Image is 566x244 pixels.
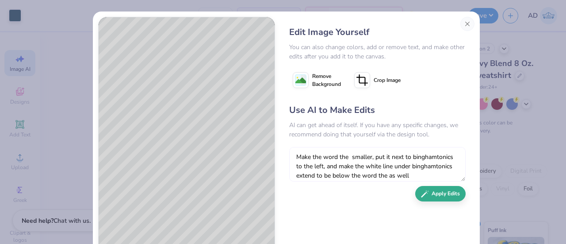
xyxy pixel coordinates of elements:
span: Crop Image [374,76,401,84]
button: Apply Edits [415,186,466,201]
div: You can also change colors, add or remove text, and make other edits after you add it to the canvas. [289,43,466,61]
textarea: Make the word the smaller, put it next to binghamtonics to the left, and make the white line unde... [289,147,466,182]
button: Remove Background [289,69,344,91]
div: Use AI to Make Edits [289,104,466,117]
button: Close [460,17,474,31]
div: AI can get ahead of itself. If you have any specific changes, we recommend doing that yourself vi... [289,120,466,139]
div: Edit Image Yourself [289,26,466,39]
span: Remove Background [312,72,341,88]
button: Crop Image [351,69,406,91]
